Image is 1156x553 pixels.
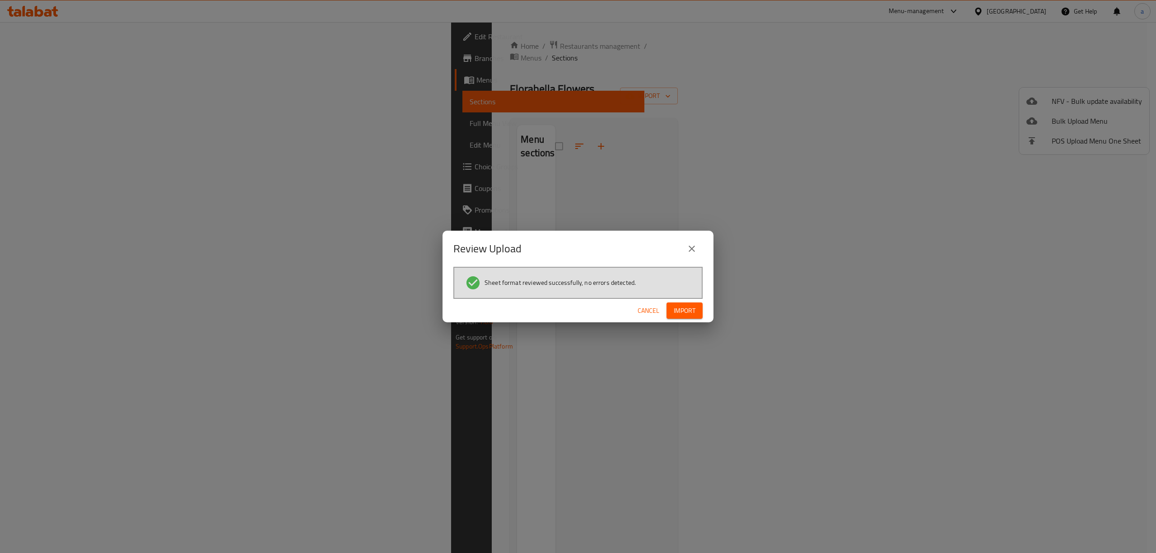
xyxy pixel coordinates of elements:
button: close [681,238,703,260]
button: Import [667,302,703,319]
h2: Review Upload [453,242,522,256]
span: Cancel [638,305,659,316]
span: Sheet format reviewed successfully, no errors detected. [485,278,636,287]
span: Import [674,305,695,316]
button: Cancel [634,302,663,319]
